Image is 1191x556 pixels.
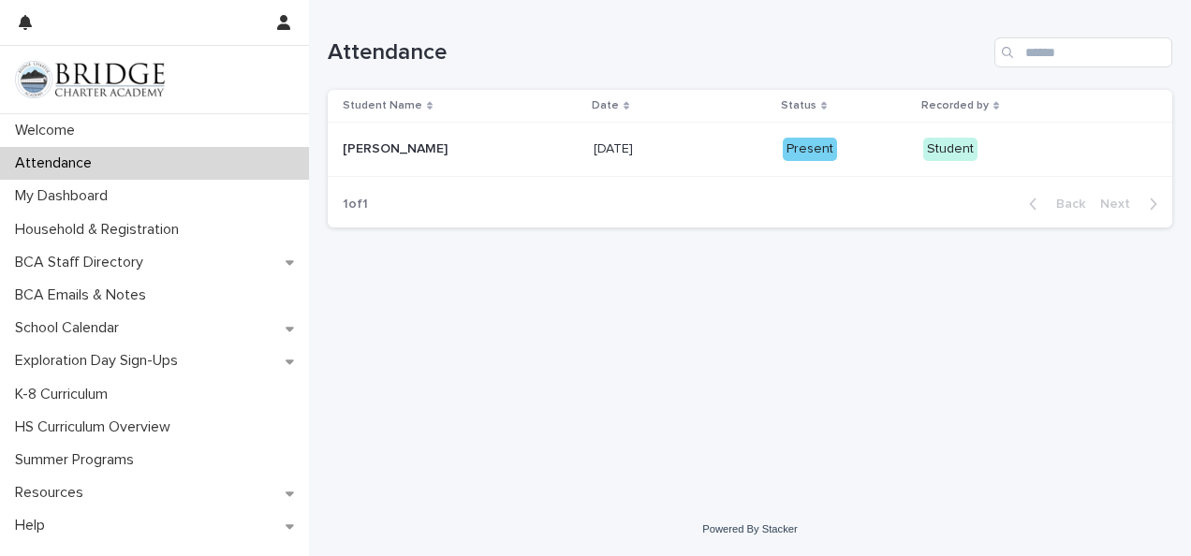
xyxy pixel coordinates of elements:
[7,187,123,205] p: My Dashboard
[783,138,837,161] div: Present
[592,95,619,116] p: Date
[7,254,158,271] p: BCA Staff Directory
[15,61,165,98] img: V1C1m3IdTEidaUdm9Hs0
[781,95,816,116] p: Status
[1100,198,1141,211] span: Next
[7,517,60,534] p: Help
[594,138,637,157] p: [DATE]
[7,418,185,436] p: HS Curriculum Overview
[328,182,383,227] p: 1 of 1
[7,451,149,469] p: Summer Programs
[343,138,451,157] p: [PERSON_NAME]
[7,122,90,139] p: Welcome
[343,95,422,116] p: Student Name
[7,154,107,172] p: Attendance
[921,95,989,116] p: Recorded by
[702,523,797,534] a: Powered By Stacker
[7,319,134,337] p: School Calendar
[328,123,1172,177] tr: [PERSON_NAME][PERSON_NAME] [DATE][DATE] PresentStudent
[923,138,978,161] div: Student
[328,39,987,66] h1: Attendance
[1093,196,1172,212] button: Next
[1045,198,1085,211] span: Back
[7,352,193,370] p: Exploration Day Sign-Ups
[7,484,98,502] p: Resources
[7,286,161,304] p: BCA Emails & Notes
[1014,196,1093,212] button: Back
[7,221,194,239] p: Household & Registration
[994,37,1172,67] input: Search
[7,386,123,403] p: K-8 Curriculum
